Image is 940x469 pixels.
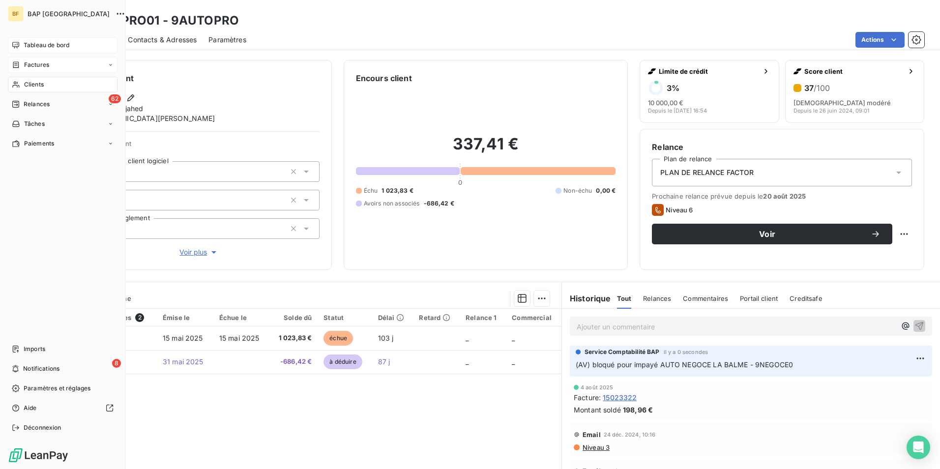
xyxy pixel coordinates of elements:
[109,94,121,103] span: 62
[24,80,44,89] span: Clients
[785,60,924,123] button: Score client37/100[DEMOGRAPHIC_DATA] modéréDepuis le 26 juin 2024, 09:01
[135,313,144,322] span: 2
[648,108,707,114] span: Depuis le [DATE] 16:54
[907,436,930,459] div: Open Intercom Messenger
[659,67,758,75] span: Limite de crédit
[574,392,601,403] span: Facture :
[8,136,117,151] a: Paiements
[275,333,312,343] span: 1 023,83 €
[660,168,754,177] span: PLAN DE RELANCE FACTOR
[24,100,50,109] span: Relances
[24,404,37,412] span: Aide
[8,77,117,92] a: Clients
[24,119,45,128] span: Tâches
[323,331,353,346] span: échue
[208,35,246,45] span: Paramètres
[466,357,469,366] span: _
[604,432,656,438] span: 24 déc. 2024, 10:16
[163,334,203,342] span: 15 mai 2025
[179,247,219,257] span: Voir plus
[666,206,693,214] span: Niveau 6
[8,341,117,357] a: Imports
[466,314,500,322] div: Relance 1
[378,357,390,366] span: 87 j
[24,41,69,50] span: Tableau de bord
[790,294,822,302] span: Creditsafe
[8,96,117,112] a: 62Relances
[458,178,462,186] span: 0
[683,294,728,302] span: Commentaires
[664,230,871,238] span: Voir
[623,405,653,415] span: 198,96 €
[8,381,117,396] a: Paramètres et réglages
[24,423,61,432] span: Déconnexion
[804,67,903,75] span: Score client
[652,224,892,244] button: Voir
[80,114,215,123] span: [DEMOGRAPHIC_DATA][PERSON_NAME]
[667,83,679,93] h6: 3 %
[356,72,412,84] h6: Encours client
[814,83,830,93] span: /100
[275,357,312,367] span: -686,42 €
[87,12,239,29] h3: AUTOPRO01 - 9AUTOPRO
[24,60,49,69] span: Factures
[583,431,601,439] span: Email
[8,447,69,463] img: Logo LeanPay
[8,6,24,22] div: BF
[59,72,320,84] h6: Informations client
[79,247,320,258] button: Voir plus
[563,186,592,195] span: Non-échu
[576,360,793,369] span: (AV) bloqué pour impayé AUTO NEGOCE LA BALME - 9NEGOCE0
[8,400,117,416] a: Aide
[512,357,515,366] span: _
[8,116,117,132] a: Tâches
[804,83,830,93] h6: 37
[24,345,45,353] span: Imports
[128,35,197,45] span: Contacts & Adresses
[603,392,637,403] span: 15023322
[28,10,110,18] span: BAP [GEOGRAPHIC_DATA]
[581,384,614,390] span: 4 août 2025
[596,186,616,195] span: 0,00 €
[574,405,621,415] span: Montant soldé
[219,334,260,342] span: 15 mai 2025
[466,334,469,342] span: _
[275,314,312,322] div: Solde dû
[323,314,366,322] div: Statut
[163,357,204,366] span: 31 mai 2025
[163,314,207,322] div: Émise le
[582,443,610,451] span: Niveau 3
[763,192,806,200] span: 20 août 2025
[23,364,59,373] span: Notifications
[512,334,515,342] span: _
[8,37,117,53] a: Tableau de bord
[356,134,616,164] h2: 337,41 €
[652,192,912,200] span: Prochaine relance prévue depuis le
[424,199,454,208] span: -686,42 €
[585,348,660,356] span: Service Comptabilité BAP
[652,141,912,153] h6: Relance
[364,199,420,208] span: Avoirs non associés
[562,293,611,304] h6: Historique
[378,334,394,342] span: 103 j
[24,139,54,148] span: Paiements
[8,57,117,73] a: Factures
[364,186,378,195] span: Échu
[382,186,413,195] span: 1 023,83 €
[112,359,121,368] span: 8
[79,140,320,153] span: Propriétés Client
[648,99,683,107] span: 10 000,00 €
[219,314,264,322] div: Échue le
[378,314,408,322] div: Délai
[793,99,891,107] span: [DEMOGRAPHIC_DATA] modéré
[124,196,132,205] input: Ajouter une valeur
[793,108,869,114] span: Depuis le 26 juin 2024, 09:01
[855,32,905,48] button: Actions
[740,294,778,302] span: Portail client
[419,314,454,322] div: Retard
[640,60,779,123] button: Limite de crédit3%10 000,00 €Depuis le [DATE] 16:54
[512,314,556,322] div: Commercial
[664,349,708,355] span: il y a 0 secondes
[617,294,632,302] span: Tout
[24,384,90,393] span: Paramètres et réglages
